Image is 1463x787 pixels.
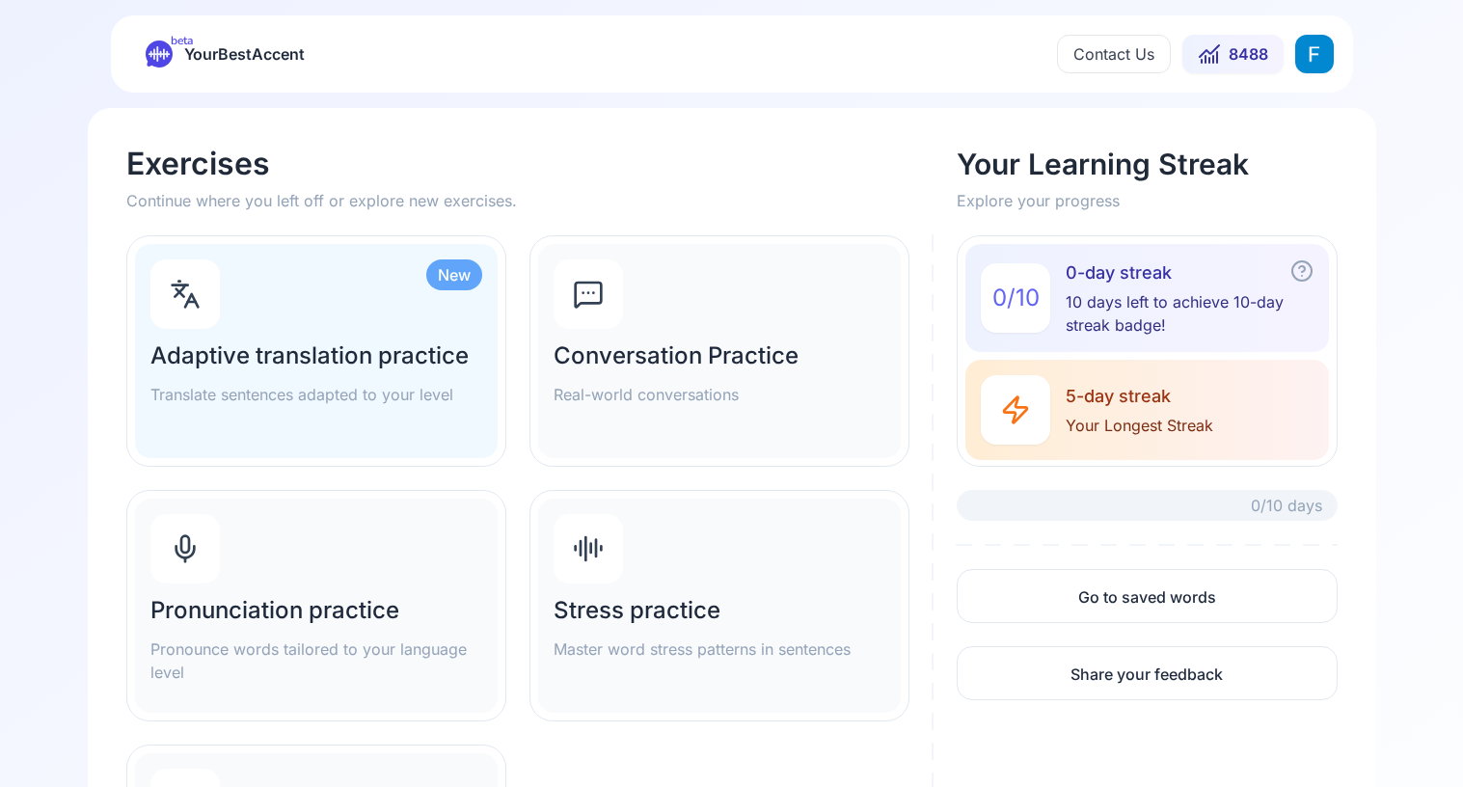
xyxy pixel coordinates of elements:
[126,189,935,212] p: Continue where you left off or explore new exercises.
[554,383,885,406] p: Real-world conversations
[554,595,885,626] h2: Stress practice
[957,569,1337,623] a: Go to saved words
[1066,259,1313,286] span: 0-day streak
[529,235,909,467] a: Conversation PracticeReal-world conversations
[554,340,885,371] h2: Conversation Practice
[529,490,909,721] a: Stress practiceMaster word stress patterns in sentences
[126,490,506,721] a: Pronunciation practicePronounce words tailored to your language level
[1066,383,1213,410] span: 5-day streak
[1229,42,1268,66] span: 8488
[957,646,1337,700] a: Share your feedback
[126,147,935,181] h1: Exercises
[957,147,1337,181] h2: Your Learning Streak
[150,340,482,371] h2: Adaptive translation practice
[171,33,193,48] span: beta
[1295,35,1334,73] img: FB
[130,41,320,68] a: betaYourBestAccent
[1066,290,1313,337] span: 10 days left to achieve 10-day streak badge!
[426,259,482,290] div: New
[150,383,482,406] p: Translate sentences adapted to your level
[554,638,885,661] p: Master word stress patterns in sentences
[126,235,506,467] a: NewAdaptive translation practiceTranslate sentences adapted to your level
[957,189,1337,212] p: Explore your progress
[1251,494,1322,517] span: 0/10 days
[992,283,1040,313] span: 0 / 10
[184,41,305,68] span: YourBestAccent
[1057,35,1171,73] button: Contact Us
[150,595,482,626] h2: Pronunciation practice
[150,638,482,684] p: Pronounce words tailored to your language level
[1182,35,1284,73] button: 8488
[1066,414,1213,437] span: Your Longest Streak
